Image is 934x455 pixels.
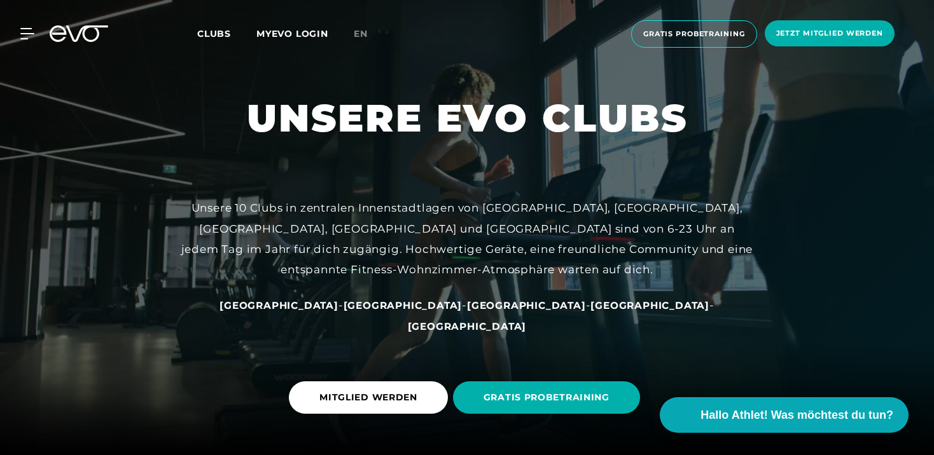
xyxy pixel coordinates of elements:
[467,299,586,311] span: [GEOGRAPHIC_DATA]
[408,320,527,332] span: [GEOGRAPHIC_DATA]
[197,28,231,39] span: Clubs
[247,93,688,143] h1: UNSERE EVO CLUBS
[590,299,709,311] span: [GEOGRAPHIC_DATA]
[643,29,745,39] span: Gratis Probetraining
[181,198,753,280] div: Unsere 10 Clubs in zentralen Innenstadtlagen von [GEOGRAPHIC_DATA], [GEOGRAPHIC_DATA], [GEOGRAPHI...
[453,372,645,423] a: GRATIS PROBETRAINING
[660,397,909,433] button: Hallo Athlet! Was möchtest du tun?
[256,28,328,39] a: MYEVO LOGIN
[181,295,753,336] div: - - - -
[197,27,256,39] a: Clubs
[408,320,527,332] a: [GEOGRAPHIC_DATA]
[354,27,383,41] a: en
[344,299,463,311] a: [GEOGRAPHIC_DATA]
[220,299,338,311] span: [GEOGRAPHIC_DATA]
[319,391,417,404] span: MITGLIED WERDEN
[484,391,610,404] span: GRATIS PROBETRAINING
[776,28,883,39] span: Jetzt Mitglied werden
[289,372,453,423] a: MITGLIED WERDEN
[761,20,898,48] a: Jetzt Mitglied werden
[220,299,338,311] a: [GEOGRAPHIC_DATA]
[590,299,709,311] a: [GEOGRAPHIC_DATA]
[627,20,761,48] a: Gratis Probetraining
[344,299,463,311] span: [GEOGRAPHIC_DATA]
[700,407,893,424] span: Hallo Athlet! Was möchtest du tun?
[354,28,368,39] span: en
[467,299,586,311] a: [GEOGRAPHIC_DATA]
